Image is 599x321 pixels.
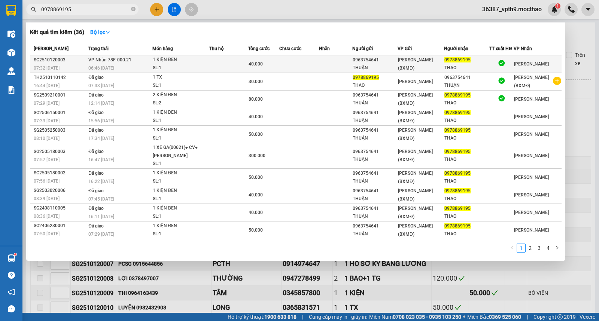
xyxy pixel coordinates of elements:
[353,148,397,156] div: 0963754641
[34,101,60,106] span: 07:29 [DATE]
[153,177,209,186] div: SL: 1
[249,132,263,137] span: 50.000
[88,149,104,154] span: Đã giao
[153,56,209,64] div: 1 KIỆN ĐEN
[510,245,514,250] span: left
[34,74,86,82] div: TH2510110142
[153,213,209,221] div: SL: 1
[88,223,104,229] span: Đã giao
[34,169,86,177] div: SG2505180002
[153,195,209,203] div: SL: 1
[34,178,60,184] span: 07:56 [DATE]
[88,46,109,51] span: Trạng thái
[34,157,60,162] span: 07:57 [DATE]
[153,99,209,107] div: SL: 2
[34,214,60,219] span: 08:36 [DATE]
[398,46,412,51] span: VP Gửi
[153,187,209,195] div: 1 KIỆN ĐEN
[153,117,209,125] div: SL: 1
[8,272,15,279] span: question-circle
[352,46,373,51] span: Người gửi
[153,160,209,168] div: SL: 1
[88,157,114,162] span: 16:47 [DATE]
[353,230,397,238] div: THUẬN
[88,92,104,98] span: Đã giao
[353,213,397,220] div: THUẬN
[398,223,433,237] span: [PERSON_NAME] (BXMĐ)
[444,156,489,163] div: THAO
[353,156,397,163] div: THUẬN
[8,288,15,296] span: notification
[7,30,15,38] img: warehouse-icon
[398,171,433,184] span: [PERSON_NAME] (BXMĐ)
[444,128,471,133] span: 0978869195
[34,56,86,64] div: SG2510120003
[34,204,86,212] div: SG2408110005
[249,97,263,102] span: 80.000
[444,46,468,51] span: Người nhận
[34,65,60,71] span: 07:32 [DATE]
[152,46,173,51] span: Món hàng
[553,77,561,85] span: plus-circle
[353,195,397,203] div: THUẬN
[34,148,86,156] div: SG2505180003
[34,83,60,88] span: 16:44 [DATE]
[444,213,489,220] div: THAO
[88,110,104,115] span: Đã giao
[517,244,525,252] a: 1
[444,188,471,193] span: 0978869195
[353,205,397,213] div: 0963754641
[444,57,471,62] span: 0978869195
[514,210,549,215] span: [PERSON_NAME]
[514,61,549,67] span: [PERSON_NAME]
[131,7,136,11] span: close-circle
[535,244,544,253] li: 3
[249,227,263,233] span: 50.000
[88,101,114,106] span: 12:14 [DATE]
[508,244,517,253] button: left
[7,49,15,56] img: warehouse-icon
[153,169,209,177] div: 1 KIỆN ĐEN
[489,46,512,51] span: TT xuất HĐ
[514,97,549,102] span: [PERSON_NAME]
[153,230,209,238] div: SL: 1
[34,222,86,230] div: SG2406230001
[444,134,489,142] div: THAO
[6,5,16,16] img: logo-vxr
[398,206,433,219] span: [PERSON_NAME] (BXMĐ)
[88,136,114,141] span: 17:34 [DATE]
[444,223,471,229] span: 0978869195
[444,230,489,238] div: THAO
[34,231,60,236] span: 07:50 [DATE]
[353,117,397,125] div: THUẬN
[90,29,110,35] strong: Bộ lọc
[88,83,114,88] span: 07:33 [DATE]
[30,28,84,36] h3: Kết quả tìm kiếm ( 36 )
[7,254,15,262] img: warehouse-icon
[34,118,60,123] span: 07:33 [DATE]
[444,99,489,107] div: THAO
[34,91,86,99] div: SG2509210001
[544,244,552,252] a: 4
[555,245,559,250] span: right
[34,196,60,201] span: 08:39 [DATE]
[249,61,263,67] span: 40.000
[88,75,104,80] span: Đã giao
[444,92,471,98] span: 0978869195
[249,210,263,215] span: 40.000
[248,46,270,51] span: Tổng cước
[153,144,209,160] div: 1 XE GA(00621)+ CV+ [PERSON_NAME]
[153,108,209,117] div: 1 KIỆN ĐEN
[88,128,104,133] span: Đã giao
[444,195,489,203] div: THAO
[444,82,489,89] div: THUẬN
[514,227,549,233] span: [PERSON_NAME]
[514,192,549,198] span: [PERSON_NAME]
[514,175,549,180] span: [PERSON_NAME]
[209,46,224,51] span: Thu hộ
[353,99,397,107] div: THUẬN
[526,244,534,252] a: 2
[444,117,489,125] div: THAO
[444,206,471,211] span: 0978869195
